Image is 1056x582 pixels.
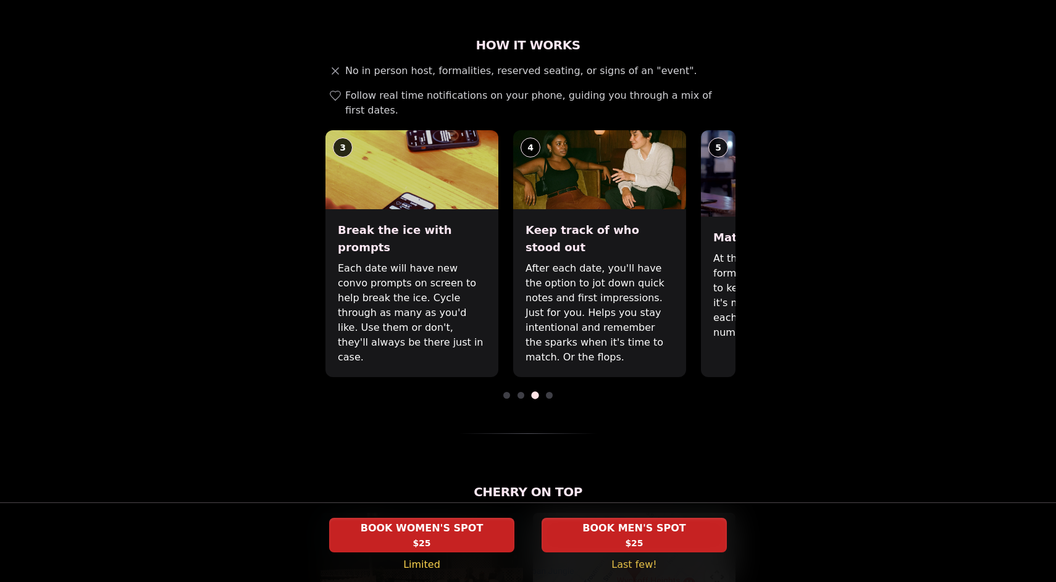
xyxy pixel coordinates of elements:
[338,222,486,256] h3: Break the ice with prompts
[701,130,874,217] img: Match after, not during
[345,64,697,78] span: No in person host, formalities, reserved seating, or signs of an "event".
[338,261,486,365] p: Each date will have new convo prompts on screen to help break the ice. Cycle through as many as y...
[321,483,735,501] h2: Cherry on Top
[611,557,656,572] span: Last few!
[358,521,486,536] span: BOOK WOMEN'S SPOT
[413,537,430,549] span: $25
[403,557,440,572] span: Limited
[345,88,731,118] span: Follow real time notifications on your phone, guiding you through a mix of first dates.
[513,130,686,209] img: Keep track of who stood out
[713,251,861,340] p: At the end, you'll get a match form to choose who you'd like to keep connecting with. If it's mut...
[542,518,727,552] button: BOOK MEN'S SPOT - Last few!
[713,229,861,246] h3: Match after, not during
[625,537,643,549] span: $25
[321,36,735,54] h2: How It Works
[708,138,728,157] div: 5
[521,138,540,157] div: 4
[333,138,353,157] div: 3
[325,130,498,209] img: Break the ice with prompts
[580,521,688,536] span: BOOK MEN'S SPOT
[329,518,514,552] button: BOOK WOMEN'S SPOT - Limited
[526,261,674,365] p: After each date, you'll have the option to jot down quick notes and first impressions. Just for y...
[526,222,674,256] h3: Keep track of who stood out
